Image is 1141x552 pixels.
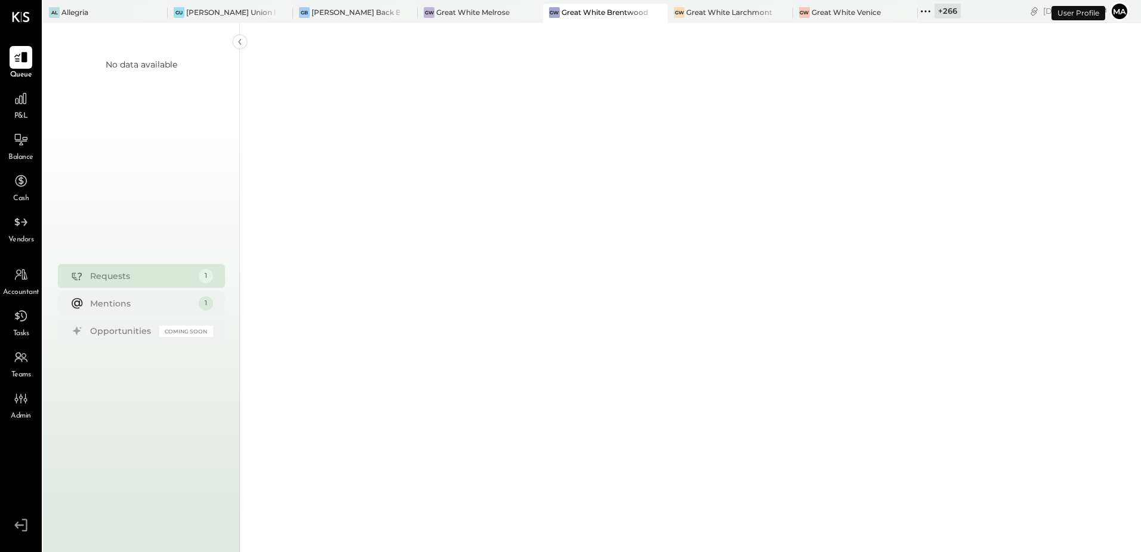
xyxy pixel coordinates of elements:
[686,7,772,17] div: Great White Larchmont
[1028,5,1040,17] div: copy link
[1,263,41,298] a: Accountant
[549,7,560,18] div: GW
[799,7,810,18] div: GW
[312,7,400,17] div: [PERSON_NAME] Back Bay
[159,326,213,337] div: Coming Soon
[1110,2,1129,21] button: Ma
[49,7,60,18] div: Al
[174,7,184,18] div: GU
[3,287,39,298] span: Accountant
[299,7,310,18] div: GB
[8,235,34,246] span: Vendors
[186,7,275,17] div: [PERSON_NAME] Union Market
[1,387,41,422] a: Admin
[90,325,153,337] div: Opportunities
[199,296,213,311] div: 1
[674,7,684,18] div: GW
[424,7,434,18] div: GW
[935,4,961,19] div: + 266
[13,194,29,204] span: Cash
[1,46,41,81] a: Queue
[106,59,177,70] div: No data available
[562,7,648,17] div: Great White Brentwood
[1,87,41,122] a: P&L
[1051,6,1105,20] div: User Profile
[90,298,193,309] div: Mentions
[1,128,41,163] a: Balance
[61,7,88,17] div: Allegria
[812,7,881,17] div: Great White Venice
[1,346,41,381] a: Teams
[1,305,41,339] a: Tasks
[10,70,32,81] span: Queue
[1043,5,1107,17] div: [DATE]
[436,7,510,17] div: Great White Melrose
[1,170,41,204] a: Cash
[199,269,213,283] div: 1
[14,111,28,122] span: P&L
[11,370,31,381] span: Teams
[1,211,41,246] a: Vendors
[11,411,31,422] span: Admin
[8,152,33,163] span: Balance
[90,270,193,282] div: Requests
[13,329,29,339] span: Tasks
